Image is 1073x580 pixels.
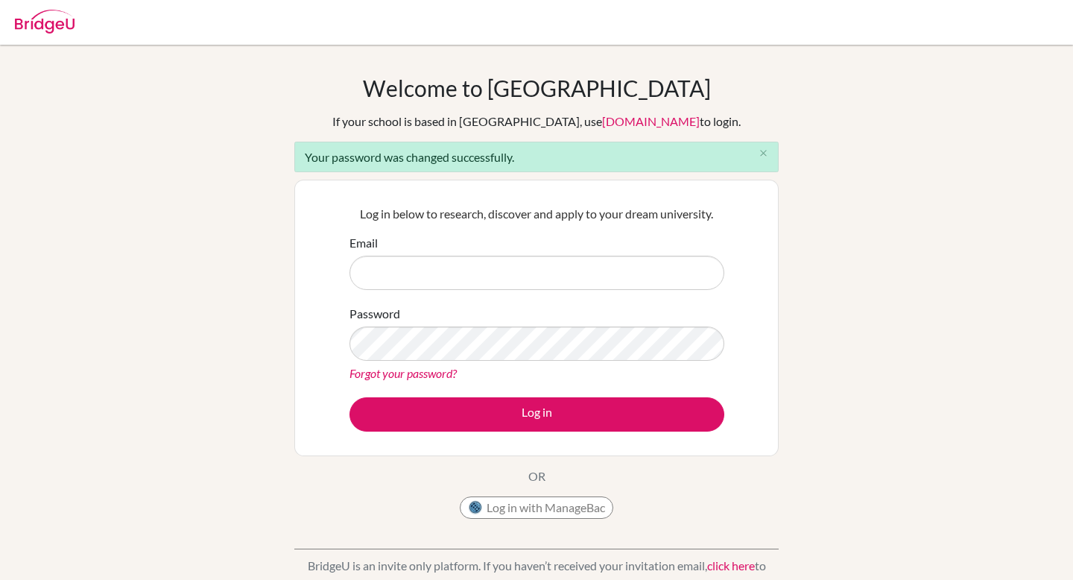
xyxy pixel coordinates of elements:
[758,148,769,159] i: close
[748,142,778,165] button: Close
[602,114,700,128] a: [DOMAIN_NAME]
[294,142,779,172] div: Your password was changed successfully.
[349,366,457,380] a: Forgot your password?
[707,558,755,573] a: click here
[528,467,545,485] p: OR
[349,397,724,432] button: Log in
[349,234,378,252] label: Email
[332,113,741,130] div: If your school is based in [GEOGRAPHIC_DATA], use to login.
[460,497,613,519] button: Log in with ManageBac
[15,10,75,34] img: Bridge-U
[363,75,711,101] h1: Welcome to [GEOGRAPHIC_DATA]
[349,305,400,323] label: Password
[349,205,724,223] p: Log in below to research, discover and apply to your dream university.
